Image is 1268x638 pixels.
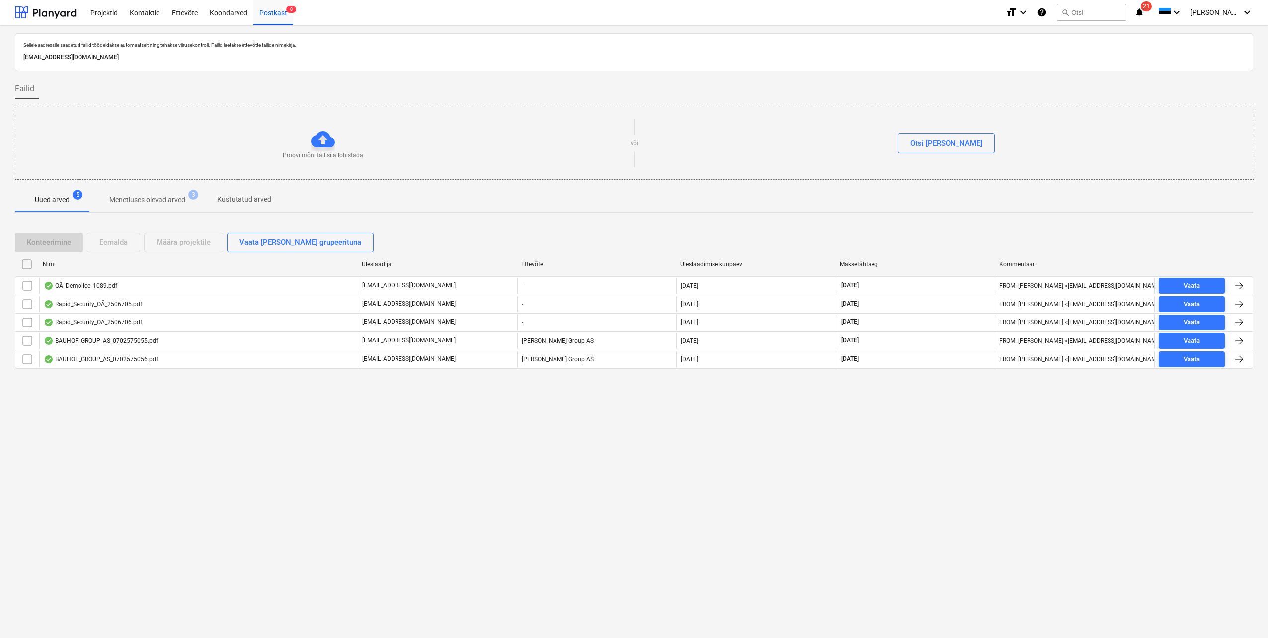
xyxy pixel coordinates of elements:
div: Rapid_Security_OÃ_2506705.pdf [44,300,142,308]
button: Otsi [1057,4,1126,21]
button: Otsi [PERSON_NAME] [898,133,995,153]
div: Otsi [PERSON_NAME] [910,137,982,150]
span: 21 [1141,1,1152,11]
div: BAUHOF_GROUP_AS_0702575056.pdf [44,355,158,363]
p: Sellele aadressile saadetud failid töödeldakse automaatselt ning tehakse viirusekontroll. Failid ... [23,42,1245,48]
div: Vaata [1184,299,1200,310]
span: [PERSON_NAME] [1190,8,1240,16]
div: Rapid_Security_OÃ_2506706.pdf [44,319,142,326]
p: Uued arved [35,195,70,205]
div: Andmed failist loetud [44,300,54,308]
i: format_size [1005,6,1017,18]
div: Ettevõte [521,261,673,268]
div: [DATE] [681,319,698,326]
div: Üleslaadimise kuupäev [680,261,832,268]
span: [DATE] [840,318,860,326]
button: Vaata [PERSON_NAME] grupeerituna [227,233,374,252]
div: Vaata [1184,317,1200,328]
div: [DATE] [681,301,698,308]
i: keyboard_arrow_down [1171,6,1183,18]
div: [DATE] [681,356,698,363]
span: 3 [188,190,198,200]
p: [EMAIL_ADDRESS][DOMAIN_NAME] [362,355,456,363]
div: Vaata [1184,335,1200,347]
button: Vaata [1159,278,1225,294]
p: [EMAIL_ADDRESS][DOMAIN_NAME] [362,318,456,326]
span: Failid [15,83,34,95]
div: Proovi mõni fail siia lohistadavõiOtsi [PERSON_NAME] [15,107,1254,180]
i: Abikeskus [1037,6,1047,18]
div: Vaata [1184,280,1200,292]
div: [DATE] [681,282,698,289]
button: Vaata [1159,296,1225,312]
p: [EMAIL_ADDRESS][DOMAIN_NAME] [362,281,456,290]
span: [DATE] [840,281,860,290]
span: [DATE] [840,300,860,308]
div: Vaata [1184,354,1200,365]
span: 5 [73,190,82,200]
span: 8 [286,6,296,13]
div: - [517,296,677,312]
span: [DATE] [840,336,860,345]
div: OÃ_Demolice_1089.pdf [44,282,117,290]
i: notifications [1134,6,1144,18]
div: BAUHOF_GROUP_AS_0702575055.pdf [44,337,158,345]
button: Vaata [1159,351,1225,367]
div: Andmed failist loetud [44,337,54,345]
i: keyboard_arrow_down [1241,6,1253,18]
p: [EMAIL_ADDRESS][DOMAIN_NAME] [23,52,1245,63]
div: Vaata [PERSON_NAME] grupeerituna [239,236,361,249]
p: või [631,139,638,148]
div: [PERSON_NAME] Group AS [517,351,677,367]
div: Maksetähtaeg [840,261,991,268]
p: [EMAIL_ADDRESS][DOMAIN_NAME] [362,336,456,345]
div: [PERSON_NAME] Group AS [517,333,677,349]
button: Vaata [1159,315,1225,330]
div: [DATE] [681,337,698,344]
button: Vaata [1159,333,1225,349]
div: Kommentaar [999,261,1151,268]
div: Andmed failist loetud [44,355,54,363]
p: [EMAIL_ADDRESS][DOMAIN_NAME] [362,300,456,308]
p: Menetluses olevad arved [109,195,185,205]
p: Proovi mõni fail siia lohistada [283,151,363,159]
i: keyboard_arrow_down [1017,6,1029,18]
div: Üleslaadija [362,261,513,268]
div: Nimi [43,261,354,268]
span: [DATE] [840,355,860,363]
span: search [1061,8,1069,16]
p: Kustutatud arved [217,194,271,205]
div: Andmed failist loetud [44,319,54,326]
div: - [517,315,677,330]
div: Andmed failist loetud [44,282,54,290]
div: - [517,278,677,294]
